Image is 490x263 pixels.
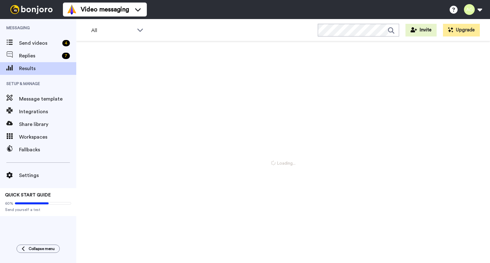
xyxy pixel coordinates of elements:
[19,52,59,60] span: Replies
[5,201,13,206] span: 60%
[405,24,437,36] button: Invite
[19,65,76,72] span: Results
[62,53,70,59] div: 7
[19,133,76,141] span: Workspaces
[91,27,134,34] span: All
[19,172,76,179] span: Settings
[5,193,51,197] span: QUICK START GUIDE
[5,207,71,212] span: Send yourself a test
[19,39,60,47] span: Send videos
[271,160,296,167] span: Loading...
[19,121,76,128] span: Share library
[19,108,76,115] span: Integrations
[62,40,70,46] div: 4
[29,246,55,251] span: Collapse menu
[81,5,129,14] span: Video messaging
[19,146,76,154] span: Fallbacks
[67,4,77,15] img: vm-color.svg
[8,5,55,14] img: bj-logo-header-white.svg
[19,95,76,103] span: Message template
[443,24,480,36] button: Upgrade
[17,245,60,253] button: Collapse menu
